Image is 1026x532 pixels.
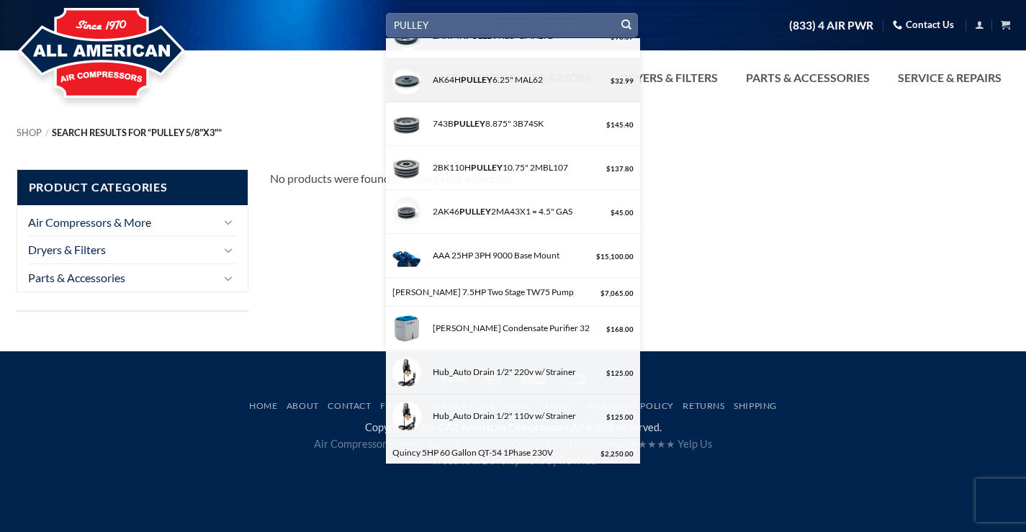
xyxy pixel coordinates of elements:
nav: Breadcrumb [17,127,1010,138]
button: Toggle [220,213,237,230]
button: Submit [616,14,637,36]
a: Shipping [734,400,777,411]
a: Contact [328,400,371,411]
strong: PULLEY [461,74,492,85]
a: Parts & Accessories [28,264,217,292]
img: Walker-32-64-OWS-Condensate-trap.png [392,314,421,343]
img: 743B-PULLEY-8.875-Inch-3B74SK-150x150.jpg [392,109,421,138]
div: AK64H 6.25" MAL62 [428,73,608,86]
bdi: 2,250.00 [600,450,634,458]
bdi: 15,100.00 [596,253,634,261]
img: 2AK46-PULLEY-2MA43X1-4.5-Inch-GAS-150x150.jpg [392,197,421,226]
a: Returns [683,400,724,411]
span: $ [596,253,600,261]
a: TrevNet [557,454,595,466]
a: Dryers & Filters [611,63,726,92]
img: Base-Mounted-Piston-Compressors-500x500-copy.jpg [392,241,421,270]
span: $ [606,165,611,173]
span: $ [606,325,611,333]
span: / [45,127,49,138]
button: Toggle [220,269,237,287]
div: AAA 25HP 3PH 9000 Base Mount [428,248,593,262]
span: $ [606,369,611,377]
a: Service & Repairs [889,63,1010,92]
bdi: 125.00 [606,369,634,377]
bdi: 98.67 [611,33,634,41]
input: Search… [386,13,638,37]
a: Dryers & Filters [28,236,217,263]
strong: PULLEY [466,30,498,41]
a: Finance [380,400,420,411]
div: Hub_Auto Drain 1/2" 220v w/ Strainer [428,365,603,379]
a: ★★★★★ Yelp Us [629,438,712,450]
span: $ [606,413,611,421]
bdi: 45.00 [611,209,634,217]
bdi: 125.00 [606,413,634,421]
bdi: 137.80 [606,165,634,173]
span: Product Categories [17,170,248,205]
a: View cart [1001,16,1010,34]
img: 683B-PULLEY-6.75-Inch-3MBL67-150x150.jpg [392,153,421,182]
span: $ [600,289,605,297]
div: 2BK110H 10.75" 2MBL107 [428,161,603,174]
span: $ [600,450,605,458]
span: $ [611,209,615,217]
strong: PULLEY [454,118,485,129]
div: No products were found matching your selection. [270,169,1010,188]
bdi: 145.40 [606,121,634,129]
div: [PERSON_NAME] 7.5HP Two Stage TW75 Pump [392,285,598,299]
span: $ [611,77,615,85]
a: (833) 4 AIR PWR [789,13,873,38]
bdi: 32.99 [611,77,634,85]
a: Air Compressors & More [28,209,217,236]
strong: PULLEY [471,162,503,173]
div: [PERSON_NAME] Condensate Purifier 32 [428,321,603,335]
a: Parts & Accessories [737,63,878,92]
img: AK64H-PULLEY-6.25-Inch-MAL62-150x150.jpg [392,66,421,94]
img: XWJR6NYlYfkl3o3DCTEXSIpKZdmJ5iM4yUEfP0vO.png [392,402,421,430]
div: Hub_Auto Drain 1/2" 110v w/ Strainer [428,409,603,423]
img: XWJR6NYlYfkl3o3DCTEXSIpKZdmJ5iM4yUEfP0vO.png [392,358,421,387]
a: Shop [17,127,42,138]
span: $ [606,121,611,129]
a: Login [975,16,984,34]
a: Contact Us [893,14,954,36]
button: Toggle [220,241,237,258]
a: Home [249,400,277,411]
span: $ [611,33,615,41]
strong: PULLEY [459,206,491,217]
bdi: 7,065.00 [600,289,634,297]
div: Quincy 5HP 60 Gallon QT-54 1Phase 230V [392,446,598,459]
span: Air Compressor Service, Sales & Parts - [GEOGRAPHIC_DATA] Area | Website & Development by [314,438,712,466]
div: Copyright 2025 © All Rights Reserved. [17,419,1010,469]
div: 2AK46 2MA43X1 = 4.5" GAS [428,204,608,218]
div: 743B 8.875" 3B74SK [428,117,603,130]
a: About [287,400,319,411]
bdi: 168.00 [606,325,634,333]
